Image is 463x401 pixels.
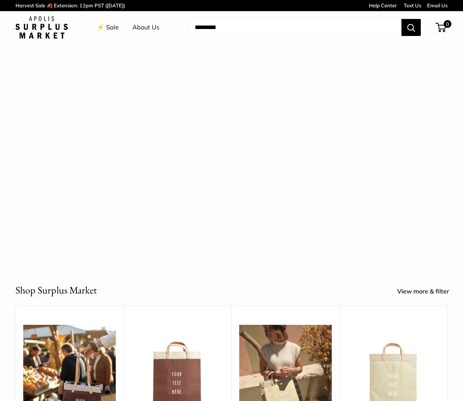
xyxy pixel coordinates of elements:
[397,286,458,297] a: View more & filter
[189,19,401,36] input: Search...
[369,2,397,9] a: Help Center
[436,23,446,32] a: 0
[444,20,451,28] span: 0
[15,283,97,298] h2: Shop Surplus Market
[15,16,68,39] img: Apolis: Surplus Market
[401,19,421,36] button: Search
[404,2,421,9] a: Text Us
[427,2,448,9] a: Email Us
[132,22,159,33] a: About Us
[97,22,119,33] a: ⚡️ Sale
